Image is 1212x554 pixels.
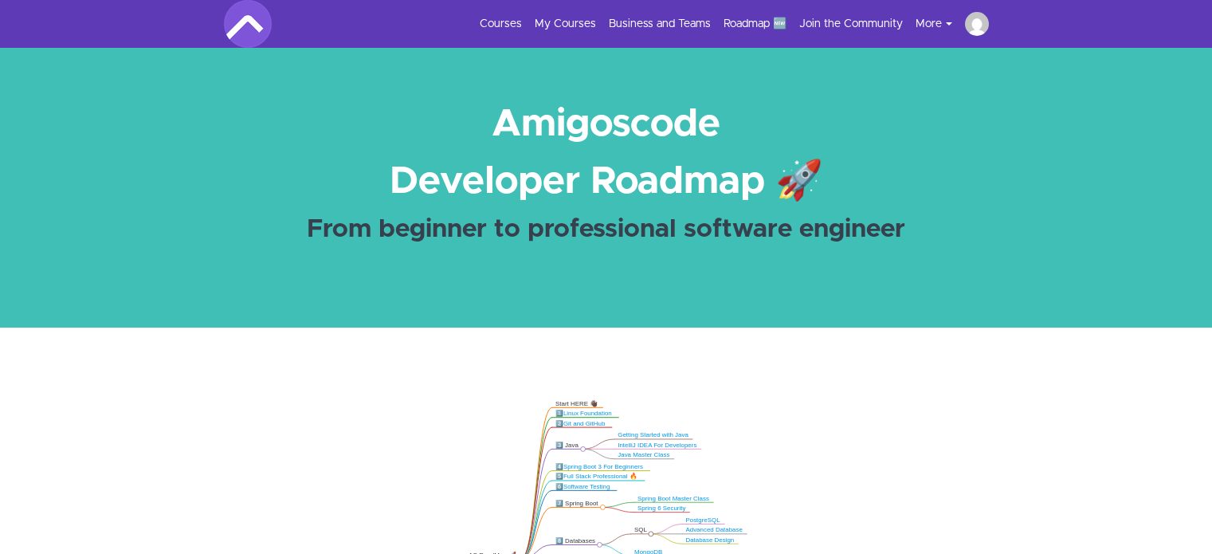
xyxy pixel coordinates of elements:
[563,463,643,470] a: Spring Boot 3 For Beginners
[637,495,709,501] a: Spring Boot Master Class
[799,16,903,32] a: Join the Community
[634,526,648,534] div: SQL
[563,473,637,480] a: Full Stack Professional 🔥
[609,16,711,32] a: Business and Teams
[685,536,734,543] a: Database Design
[555,410,615,418] div: 1️⃣
[492,105,720,143] strong: Amigoscode
[555,463,646,471] div: 4️⃣
[555,537,597,545] div: 8️⃣ Databases
[555,399,599,407] div: Start HERE 👋🏿
[916,16,965,32] button: More
[685,526,742,532] a: Advanced Database
[563,410,612,416] a: Linux Foundation
[555,482,613,490] div: 6️⃣
[555,419,608,427] div: 2️⃣
[535,16,596,32] a: My Courses
[618,442,696,448] a: IntelliJ IDEA For Developers
[563,483,610,489] a: Software Testing
[965,12,989,36] img: fc.chinyanta@gmail.com
[724,16,786,32] a: Roadmap 🆕
[555,473,641,481] div: 5️⃣
[618,432,688,438] a: Getting Started with Java
[307,217,905,242] strong: From beginner to professional software engineer
[555,441,580,449] div: 3️⃣ Java
[685,517,720,523] a: PostgreSQL
[390,163,823,201] strong: Developer Roadmap 🚀
[555,499,599,507] div: 7️⃣ Spring Boot
[637,505,685,511] a: Spring 6 Security
[480,16,522,32] a: Courses
[563,420,605,426] a: Git and GitHub
[618,451,669,458] a: Java Master Class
